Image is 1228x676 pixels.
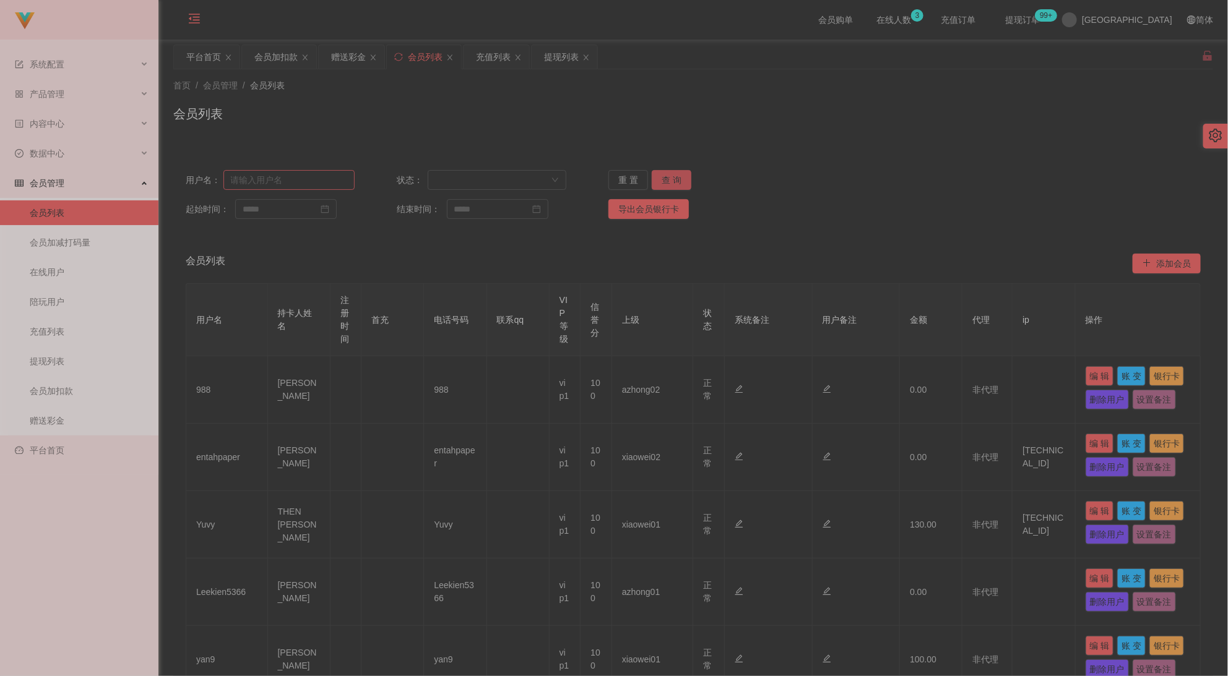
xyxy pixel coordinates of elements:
i: 图标: edit [735,654,743,663]
a: 会员加扣款 [30,379,149,403]
td: 100 [581,491,612,558]
img: logo.9652507e.png [15,12,35,30]
td: 100 [581,424,612,491]
div: 赠送彩金 [331,45,366,69]
button: 设置备注 [1133,592,1176,612]
button: 账 变 [1117,568,1146,588]
span: 会员管理 [203,80,238,90]
td: [PERSON_NAME] [268,558,331,626]
input: 请输入用户名 [223,170,355,190]
button: 账 变 [1117,636,1146,656]
i: 图标: unlock [1202,50,1213,61]
span: 首页 [173,80,191,90]
button: 设置备注 [1133,524,1176,544]
i: 图标: close [370,54,377,61]
td: 0.00 [900,424,962,491]
span: 产品管理 [15,89,64,99]
i: 图标: close [582,54,590,61]
span: 非代理 [972,385,998,395]
td: [TECHNICAL_ID] [1013,424,1075,491]
button: 删除用户 [1086,390,1129,409]
button: 编 辑 [1086,501,1114,521]
span: 结束时间： [397,203,447,216]
td: Yuvy [424,491,486,558]
a: 陪玩用户 [30,289,149,314]
i: 图标: down [551,176,559,185]
i: 图标: edit [823,520,831,528]
span: 在线人数 [870,15,917,24]
i: 图标: calendar [321,205,329,213]
td: 100 [581,558,612,626]
i: 图标: edit [735,587,743,596]
i: 图标: calendar [532,205,541,213]
button: 银行卡 [1149,568,1184,588]
button: 设置备注 [1133,390,1176,409]
span: 操作 [1086,315,1103,325]
span: 非代理 [972,587,998,597]
h1: 会员列表 [173,105,223,123]
i: 图标: form [15,60,24,69]
button: 银行卡 [1149,366,1184,386]
a: 图标: dashboard平台首页 [15,438,149,463]
i: 图标: edit [823,587,831,596]
span: 电话号码 [434,315,469,325]
td: Leekien5366 [186,558,268,626]
sup: 3 [911,9,923,22]
span: 正常 [703,580,712,603]
div: 会员列表 [408,45,443,69]
button: 图标: plus添加会员 [1133,254,1201,273]
button: 导出会员银行卡 [608,199,689,219]
td: vip1 [550,491,581,558]
td: azhong02 [612,356,694,424]
td: 130.00 [900,491,962,558]
i: 图标: close [446,54,454,61]
span: 首充 [371,315,389,325]
td: vip1 [550,558,581,626]
td: 988 [424,356,486,424]
button: 账 变 [1117,501,1146,521]
td: 0.00 [900,558,962,626]
button: 银行卡 [1149,636,1184,656]
td: THEN [PERSON_NAME] [268,491,331,558]
span: 信誉分 [590,302,599,338]
div: 会员加扣款 [254,45,298,69]
i: 图标: menu-fold [173,1,215,40]
button: 银行卡 [1149,434,1184,453]
button: 编 辑 [1086,636,1114,656]
span: 正常 [703,445,712,468]
span: ip [1023,315,1029,325]
span: 持卡人姓名 [278,308,313,331]
i: 图标: close [514,54,522,61]
span: 起始时间： [186,203,235,216]
button: 账 变 [1117,434,1146,453]
a: 提现列表 [30,349,149,374]
td: 100 [581,356,612,424]
i: 图标: edit [735,385,743,393]
div: 平台首页 [186,45,221,69]
p: 3 [915,9,920,22]
td: xiaowei01 [612,491,694,558]
a: 赠送彩金 [30,408,149,433]
i: 图标: sync [394,53,403,61]
td: 0.00 [900,356,962,424]
span: 会员列表 [250,80,285,90]
span: 上级 [622,315,639,325]
span: 会员管理 [15,178,64,188]
span: 非代理 [972,452,998,462]
div: 充值列表 [476,45,511,69]
i: 图标: global [1187,15,1196,24]
a: 在线用户 [30,260,149,285]
i: 图标: close [225,54,232,61]
i: 图标: edit [823,654,831,663]
i: 图标: check-circle-o [15,149,24,158]
i: 图标: edit [735,452,743,461]
span: 非代理 [972,654,998,664]
td: vip1 [550,356,581,424]
span: VIP等级 [560,295,568,344]
span: 用户名： [186,174,223,187]
button: 编 辑 [1086,434,1114,453]
span: 注册时间 [340,295,349,344]
td: Leekien5366 [424,558,486,626]
span: 提现订单 [999,15,1046,24]
a: 充值列表 [30,319,149,344]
